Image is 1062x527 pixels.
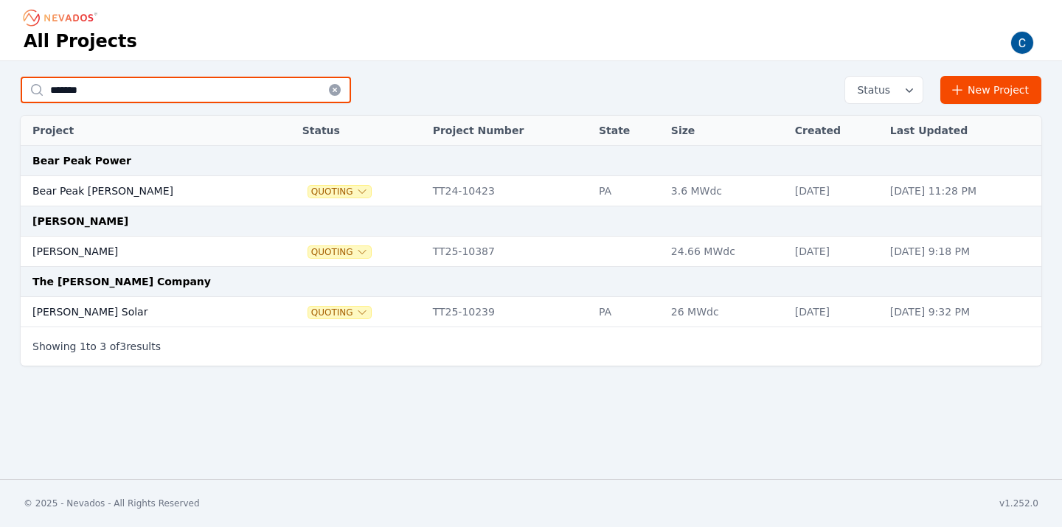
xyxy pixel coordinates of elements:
[21,176,1041,206] tr: Bear Peak [PERSON_NAME]QuotingTT24-10423PA3.6 MWdc[DATE][DATE] 11:28 PM
[100,341,106,352] span: 3
[21,116,271,146] th: Project
[24,498,200,509] div: © 2025 - Nevados - All Rights Reserved
[845,77,923,103] button: Status
[664,116,788,146] th: Size
[591,176,664,206] td: PA
[883,237,1041,267] td: [DATE] 9:18 PM
[295,116,426,146] th: Status
[21,237,1041,267] tr: [PERSON_NAME]QuotingTT25-1038724.66 MWdc[DATE][DATE] 9:18 PM
[940,76,1041,104] a: New Project
[21,297,271,327] td: [PERSON_NAME] Solar
[1010,31,1034,55] img: Carmen Brooks
[21,206,1041,237] td: [PERSON_NAME]
[999,498,1038,509] div: v1.252.0
[664,237,788,267] td: 24.66 MWdc
[426,237,591,267] td: TT25-10387
[21,297,1041,327] tr: [PERSON_NAME] SolarQuotingTT25-10239PA26 MWdc[DATE][DATE] 9:32 PM
[664,176,788,206] td: 3.6 MWdc
[788,297,883,327] td: [DATE]
[788,116,883,146] th: Created
[788,237,883,267] td: [DATE]
[788,176,883,206] td: [DATE]
[32,339,161,354] p: Showing to of results
[591,297,664,327] td: PA
[308,186,371,198] button: Quoting
[591,116,664,146] th: State
[664,297,788,327] td: 26 MWdc
[308,307,371,318] button: Quoting
[24,6,102,29] nav: Breadcrumb
[426,116,591,146] th: Project Number
[851,83,890,97] span: Status
[308,246,371,258] button: Quoting
[426,176,591,206] td: TT24-10423
[883,176,1041,206] td: [DATE] 11:28 PM
[21,267,1041,297] td: The [PERSON_NAME] Company
[883,116,1041,146] th: Last Updated
[883,297,1041,327] td: [DATE] 9:32 PM
[119,341,126,352] span: 3
[21,237,271,267] td: [PERSON_NAME]
[21,176,271,206] td: Bear Peak [PERSON_NAME]
[24,29,137,53] h1: All Projects
[426,297,591,327] td: TT25-10239
[80,341,86,352] span: 1
[21,146,1041,176] td: Bear Peak Power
